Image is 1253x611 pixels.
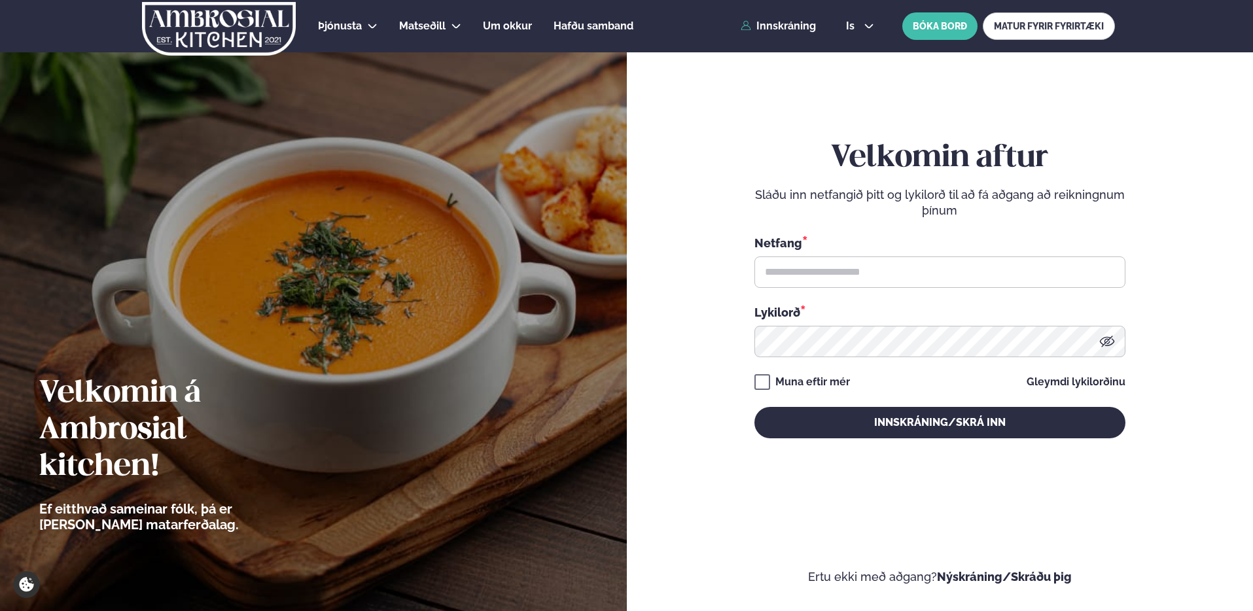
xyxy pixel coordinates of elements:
[141,2,297,56] img: logo
[937,570,1072,584] a: Nýskráning/Skráðu þig
[39,375,311,485] h2: Velkomin á Ambrosial kitchen!
[13,571,40,598] a: Cookie settings
[666,569,1214,585] p: Ertu ekki með aðgang?
[902,12,978,40] button: BÓKA BORÐ
[754,187,1125,218] p: Sláðu inn netfangið þitt og lykilorð til að fá aðgang að reikningnum þínum
[483,20,532,32] span: Um okkur
[399,18,446,34] a: Matseðill
[399,20,446,32] span: Matseðill
[554,20,633,32] span: Hafðu samband
[754,234,1125,251] div: Netfang
[754,304,1125,321] div: Lykilorð
[318,20,362,32] span: Þjónusta
[741,20,816,32] a: Innskráning
[318,18,362,34] a: Þjónusta
[1027,377,1125,387] a: Gleymdi lykilorðinu
[846,21,858,31] span: is
[983,12,1115,40] a: MATUR FYRIR FYRIRTÆKI
[836,21,885,31] button: is
[554,18,633,34] a: Hafðu samband
[754,407,1125,438] button: Innskráning/Skrá inn
[754,140,1125,177] h2: Velkomin aftur
[39,501,311,532] p: Ef eitthvað sameinar fólk, þá er [PERSON_NAME] matarferðalag.
[483,18,532,34] a: Um okkur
